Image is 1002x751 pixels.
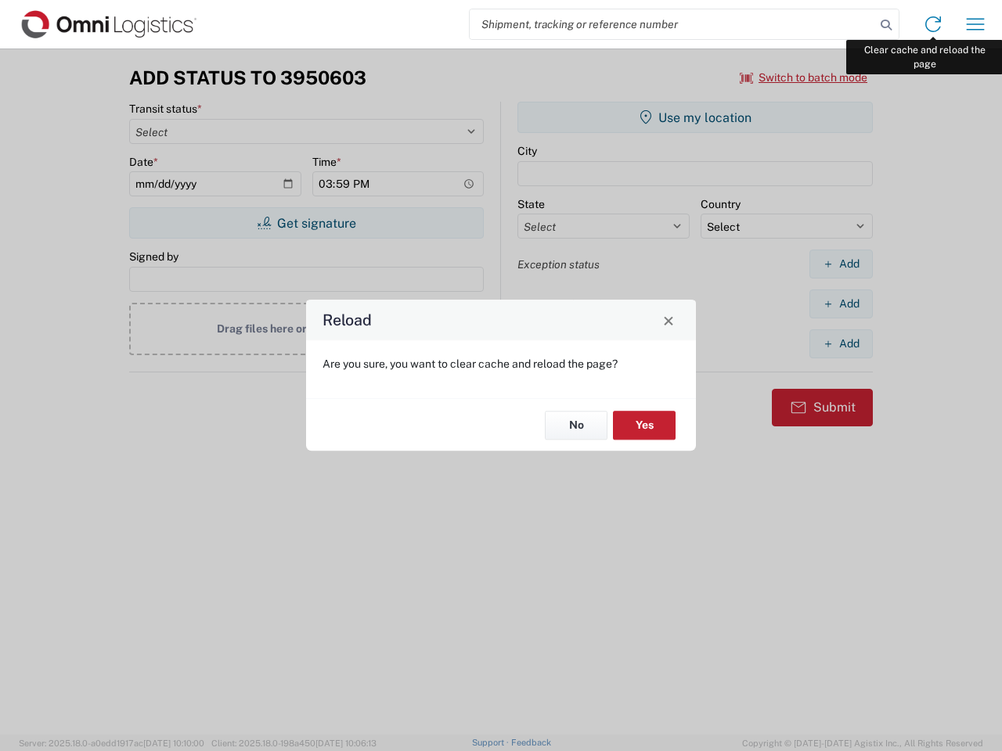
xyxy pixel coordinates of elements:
p: Are you sure, you want to clear cache and reload the page? [323,357,679,371]
button: Yes [613,411,676,440]
button: Close [658,309,679,331]
h4: Reload [323,309,372,332]
input: Shipment, tracking or reference number [470,9,875,39]
button: No [545,411,607,440]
